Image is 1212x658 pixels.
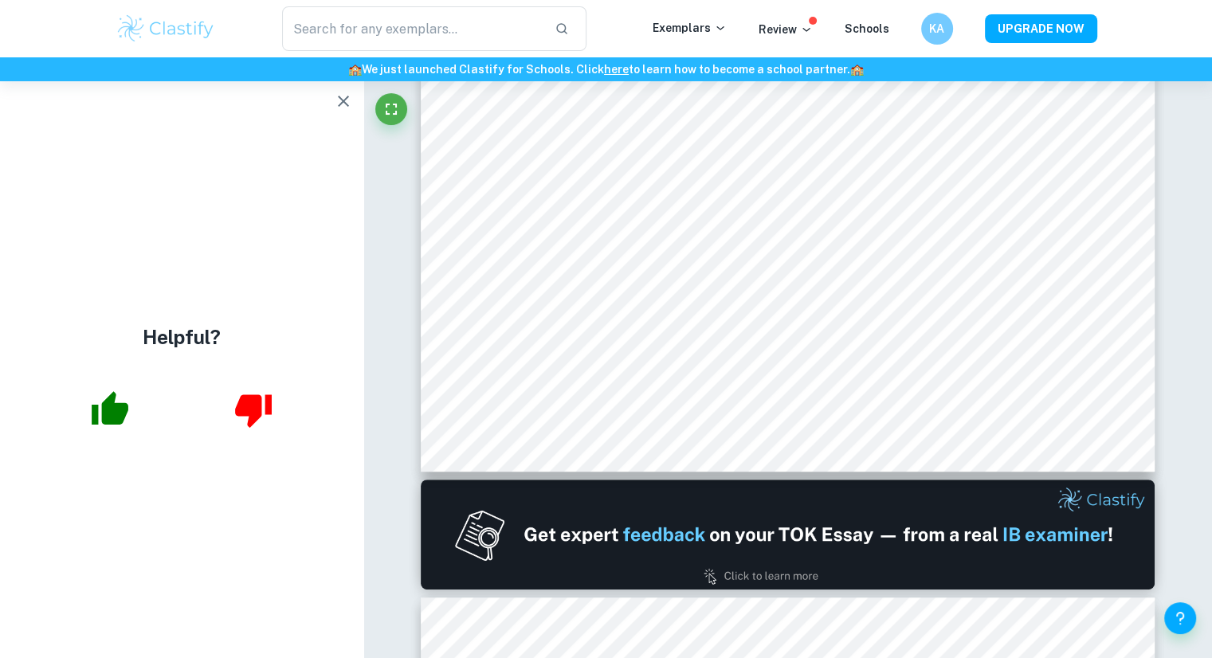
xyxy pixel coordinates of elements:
[282,6,543,51] input: Search for any exemplars...
[604,63,629,76] a: here
[985,14,1097,43] button: UPGRADE NOW
[3,61,1209,78] h6: We just launched Clastify for Schools. Click to learn how to become a school partner.
[143,323,221,351] h4: Helpful?
[653,19,727,37] p: Exemplars
[421,480,1155,589] img: Ad
[348,63,362,76] span: 🏫
[759,21,813,38] p: Review
[845,22,889,35] a: Schools
[850,63,864,76] span: 🏫
[1164,602,1196,634] button: Help and Feedback
[921,13,953,45] button: KA
[116,13,217,45] img: Clastify logo
[928,20,946,37] h6: KA
[375,93,407,125] button: Fullscreen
